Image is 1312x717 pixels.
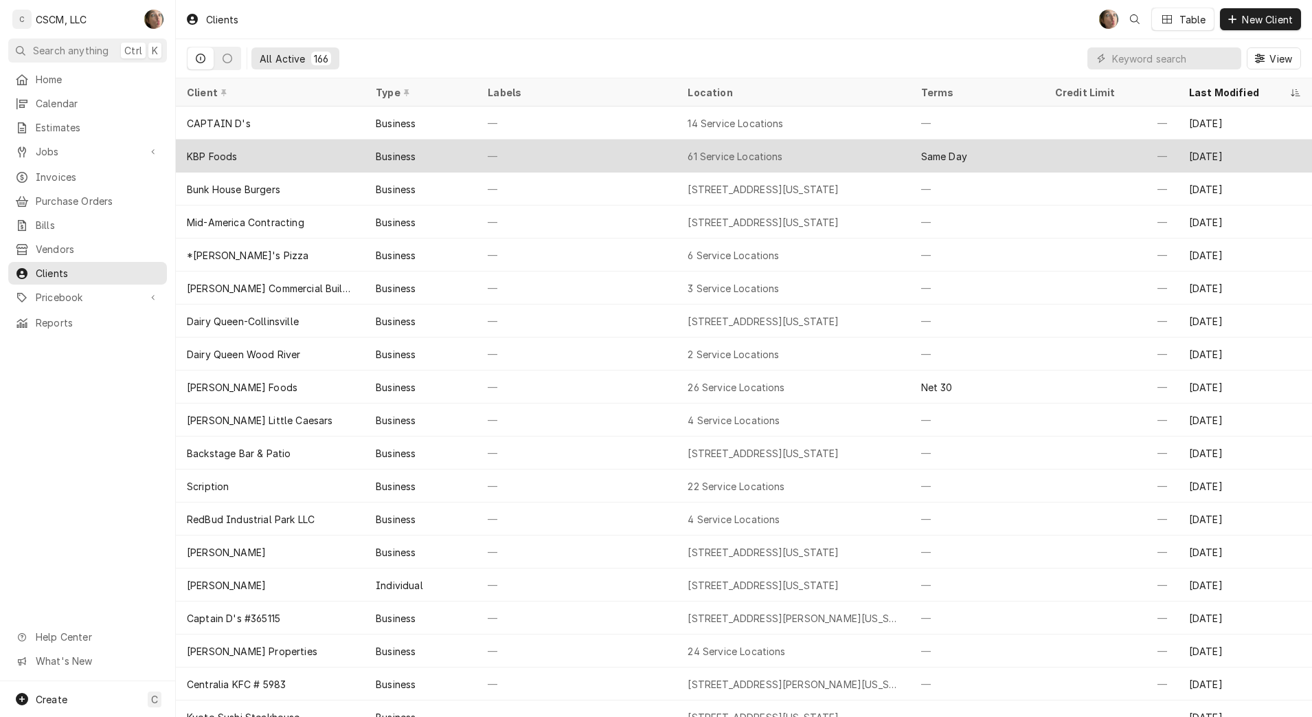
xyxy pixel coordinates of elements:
[376,644,416,659] div: Business
[477,239,677,272] div: —
[8,626,167,648] a: Go to Help Center
[1178,239,1312,272] div: [DATE]
[187,446,291,461] div: Backstage Bar & Patio
[1099,10,1118,29] div: Serra Heyen's Avatar
[477,470,677,503] div: —
[688,248,779,263] div: 6 Service Locations
[187,413,332,428] div: [PERSON_NAME] Little Caesars
[1044,635,1178,668] div: —
[688,149,782,164] div: 61 Service Locations
[187,380,297,395] div: [PERSON_NAME] Foods
[36,194,160,208] span: Purchase Orders
[477,602,677,635] div: —
[1178,668,1312,701] div: [DATE]
[36,290,139,305] span: Pricebook
[1239,12,1296,27] span: New Client
[8,238,167,261] a: Vendors
[36,12,87,27] div: CSCM, LLC
[1267,52,1295,66] span: View
[8,650,167,672] a: Go to What's New
[1178,602,1312,635] div: [DATE]
[187,347,301,362] div: Dairy Queen Wood River
[1099,10,1118,29] div: SH
[477,173,677,206] div: —
[910,635,1044,668] div: —
[36,170,160,184] span: Invoices
[477,140,677,173] div: —
[688,413,780,428] div: 4 Service Locations
[187,644,317,659] div: [PERSON_NAME] Properties
[36,120,160,135] span: Estimates
[187,611,280,626] div: Captain D's #365115
[187,281,354,296] div: [PERSON_NAME] Commercial Builders Inc.
[187,248,309,263] div: *[PERSON_NAME]'s Pizza
[1124,8,1146,30] button: Open search
[910,272,1044,305] div: —
[187,677,286,692] div: Centralia KFC # 5983
[1178,272,1312,305] div: [DATE]
[1044,272,1178,305] div: —
[910,239,1044,272] div: —
[477,338,677,371] div: —
[688,677,898,692] div: [STREET_ADDRESS][PERSON_NAME][US_STATE]
[1178,371,1312,404] div: [DATE]
[1178,569,1312,602] div: [DATE]
[910,503,1044,536] div: —
[376,578,423,593] div: Individual
[1044,536,1178,569] div: —
[1178,536,1312,569] div: [DATE]
[477,668,677,701] div: —
[688,347,779,362] div: 2 Service Locations
[688,644,785,659] div: 24 Service Locations
[1178,140,1312,173] div: [DATE]
[477,272,677,305] div: —
[152,43,158,58] span: K
[688,85,898,100] div: Location
[376,281,416,296] div: Business
[376,149,416,164] div: Business
[1044,338,1178,371] div: —
[477,536,677,569] div: —
[688,116,783,131] div: 14 Service Locations
[144,10,163,29] div: SH
[36,630,159,644] span: Help Center
[1044,206,1178,239] div: —
[187,149,237,164] div: KBP Foods
[477,404,677,437] div: —
[921,149,967,164] div: Same Day
[187,85,351,100] div: Client
[376,545,416,560] div: Business
[1178,107,1312,140] div: [DATE]
[187,215,304,230] div: Mid-America Contracting
[187,512,315,527] div: RedBud Industrial Park LLC
[1178,305,1312,338] div: [DATE]
[1178,206,1312,239] div: [DATE]
[36,72,160,87] span: Home
[187,314,299,329] div: Dairy Queen-Collinsville
[477,206,677,239] div: —
[1055,85,1164,100] div: Credit Limit
[1178,470,1312,503] div: [DATE]
[910,668,1044,701] div: —
[688,182,839,197] div: [STREET_ADDRESS][US_STATE]
[1247,47,1301,69] button: View
[1112,47,1234,69] input: Keyword search
[1220,8,1301,30] button: New Client
[477,107,677,140] div: —
[36,694,67,705] span: Create
[36,242,160,256] span: Vendors
[376,116,416,131] div: Business
[376,182,416,197] div: Business
[8,166,167,188] a: Invoices
[8,92,167,115] a: Calendar
[1044,371,1178,404] div: —
[376,347,416,362] div: Business
[8,214,167,236] a: Bills
[187,578,266,593] div: [PERSON_NAME]
[376,215,416,230] div: Business
[187,182,280,197] div: Bunk House Burgers
[688,512,780,527] div: 4 Service Locations
[376,85,463,100] div: Type
[376,677,416,692] div: Business
[910,338,1044,371] div: —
